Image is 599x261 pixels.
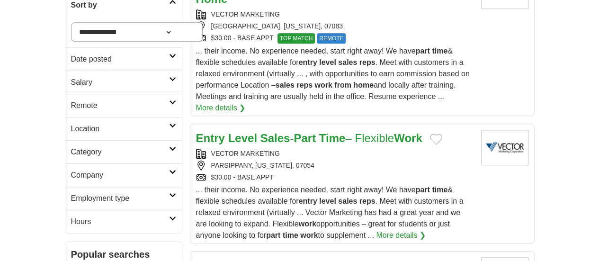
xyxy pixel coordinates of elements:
strong: reps [359,58,375,66]
strong: sales [276,81,295,89]
strong: sales [338,58,357,66]
strong: entry [299,58,317,66]
a: VECTOR MARKETING [211,10,280,18]
strong: time [432,47,447,55]
strong: work [300,231,318,239]
h2: Company [71,170,169,181]
strong: entry [299,197,317,205]
strong: Sales [260,132,290,144]
span: ... their income. No experience needed, start right away! We have & flexible schedules available ... [196,186,464,239]
a: More details ❯ [196,102,246,114]
strong: part [415,47,429,55]
h2: Date posted [71,54,169,65]
strong: Work [394,132,422,144]
button: Add to favorite jobs [430,134,442,145]
strong: home [353,81,374,89]
strong: time [432,186,447,194]
a: Date posted [65,47,182,71]
strong: sales [338,197,357,205]
strong: part [266,231,280,239]
div: $30.00 - BASE APPT [196,33,474,44]
h2: Hours [71,216,169,227]
a: Entry Level Sales-Part Time– FlexibleWork [196,132,422,144]
h2: Salary [71,77,169,88]
div: [GEOGRAPHIC_DATA], [US_STATE], 07083 [196,21,474,31]
strong: Level [228,132,257,144]
a: VECTOR MARKETING [211,150,280,157]
strong: time [283,231,298,239]
div: PARSIPPANY, [US_STATE], 07054 [196,161,474,171]
strong: level [319,58,336,66]
a: Remote [65,94,182,117]
span: TOP MATCH [277,33,315,44]
strong: Entry [196,132,225,144]
strong: Part [294,132,316,144]
h2: Remote [71,100,169,111]
a: Employment type [65,187,182,210]
a: Location [65,117,182,140]
strong: Time [319,132,346,144]
strong: reps [359,197,375,205]
strong: reps [296,81,313,89]
h2: Location [71,123,169,135]
div: $30.00 - BASE APPT [196,172,474,182]
strong: work [314,81,332,89]
a: Company [65,163,182,187]
strong: work [299,220,316,228]
h2: Category [71,146,169,158]
a: More details ❯ [376,230,426,241]
img: Vector Marketing logo [481,130,528,165]
span: ... their income. No experience needed, start right away! We have & flexible schedules available ... [196,47,470,100]
a: Hours [65,210,182,233]
strong: part [415,186,429,194]
h2: Employment type [71,193,169,204]
strong: from [334,81,351,89]
a: Salary [65,71,182,94]
span: REMOTE [317,33,346,44]
a: Category [65,140,182,163]
strong: level [319,197,336,205]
